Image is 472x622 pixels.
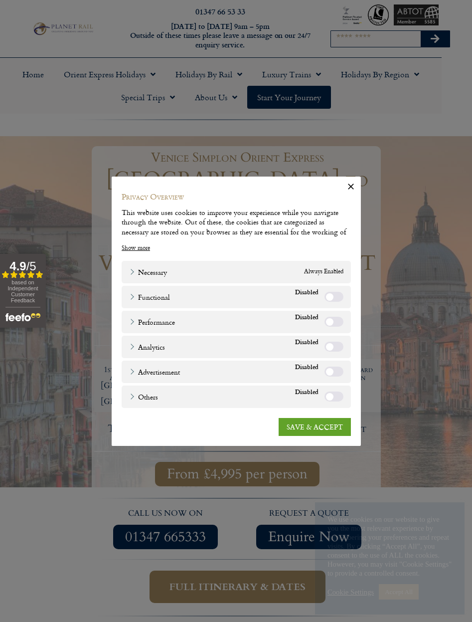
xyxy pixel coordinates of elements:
a: Others [129,391,158,402]
a: SAVE & ACCEPT [279,417,351,435]
span: Always Enabled [304,266,343,277]
div: This website uses cookies to improve your experience while you navigate through the website. Out ... [122,207,351,246]
h4: Privacy Overview [122,192,351,202]
a: Show more [122,243,150,252]
a: Analytics [129,341,165,352]
a: Necessary [129,266,167,277]
a: Advertisement [129,366,180,377]
a: Performance [129,316,175,327]
a: Functional [129,291,170,302]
